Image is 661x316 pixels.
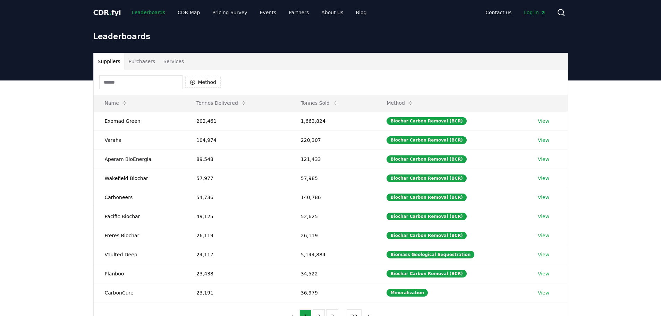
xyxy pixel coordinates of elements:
[254,6,282,19] a: Events
[172,6,205,19] a: CDR Map
[387,136,466,144] div: Biochar Carbon Removal (BCR)
[109,8,111,17] span: .
[185,169,290,188] td: 57,977
[185,264,290,283] td: 23,438
[94,188,185,207] td: Carboneers
[387,213,466,220] div: Biochar Carbon Removal (BCR)
[316,6,349,19] a: About Us
[538,251,549,258] a: View
[94,111,185,130] td: Exomad Green
[94,150,185,169] td: Aperam BioEnergia
[538,213,549,220] a: View
[538,118,549,125] a: View
[538,194,549,201] a: View
[159,53,188,70] button: Services
[480,6,551,19] nav: Main
[94,245,185,264] td: Vaulted Deep
[185,111,290,130] td: 202,461
[185,130,290,150] td: 104,974
[387,289,428,297] div: Mineralization
[480,6,517,19] a: Contact us
[290,245,376,264] td: 5,144,884
[94,207,185,226] td: Pacific Biochar
[94,130,185,150] td: Varaha
[290,188,376,207] td: 140,786
[185,245,290,264] td: 24,117
[185,283,290,302] td: 23,191
[387,174,466,182] div: Biochar Carbon Removal (BCR)
[93,8,121,17] span: CDR fyi
[290,111,376,130] td: 1,663,824
[290,283,376,302] td: 36,979
[94,264,185,283] td: Planboo
[126,6,171,19] a: Leaderboards
[290,169,376,188] td: 57,985
[350,6,372,19] a: Blog
[538,232,549,239] a: View
[191,96,252,110] button: Tonnes Delivered
[538,289,549,296] a: View
[387,117,466,125] div: Biochar Carbon Removal (BCR)
[93,8,121,17] a: CDR.fyi
[185,188,290,207] td: 54,736
[126,6,372,19] nav: Main
[94,53,125,70] button: Suppliers
[99,96,133,110] button: Name
[290,226,376,245] td: 26,119
[93,31,568,42] h1: Leaderboards
[185,150,290,169] td: 89,548
[387,270,466,277] div: Biochar Carbon Removal (BCR)
[94,226,185,245] td: Freres Biochar
[295,96,344,110] button: Tonnes Sold
[283,6,314,19] a: Partners
[185,77,221,88] button: Method
[518,6,551,19] a: Log in
[538,137,549,144] a: View
[207,6,253,19] a: Pricing Survey
[387,251,474,258] div: Biomass Geological Sequestration
[381,96,419,110] button: Method
[387,194,466,201] div: Biochar Carbon Removal (BCR)
[185,207,290,226] td: 49,125
[524,9,545,16] span: Log in
[290,130,376,150] td: 220,307
[387,155,466,163] div: Biochar Carbon Removal (BCR)
[94,283,185,302] td: CarbonCure
[538,270,549,277] a: View
[290,150,376,169] td: 121,433
[538,156,549,163] a: View
[290,207,376,226] td: 52,625
[538,175,549,182] a: View
[94,169,185,188] td: Wakefield Biochar
[387,232,466,239] div: Biochar Carbon Removal (BCR)
[124,53,159,70] button: Purchasers
[185,226,290,245] td: 26,119
[290,264,376,283] td: 34,522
